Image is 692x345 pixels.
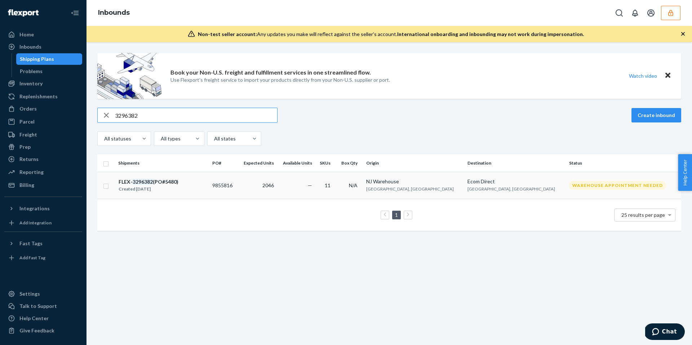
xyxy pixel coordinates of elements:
[566,154,681,172] th: Status
[20,55,54,63] div: Shipping Plans
[209,154,238,172] th: PO#
[394,212,399,218] a: Page 1 is your current page
[119,185,178,193] div: Created [DATE]
[4,179,82,191] a: Billing
[19,290,40,297] div: Settings
[4,252,82,264] a: Add Fast Tag
[92,3,136,23] ol: breadcrumbs
[663,71,673,81] button: Close
[19,43,41,50] div: Inbounds
[467,178,563,185] div: Ecom Direct
[16,53,83,65] a: Shipping Plans
[4,238,82,249] button: Fast Tags
[19,182,34,189] div: Billing
[4,153,82,165] a: Returns
[19,80,43,87] div: Inventory
[4,300,82,312] button: Talk to Support
[115,154,209,172] th: Shipments
[4,166,82,178] a: Reporting
[160,135,161,142] input: All types
[19,169,44,176] div: Reporting
[277,154,315,172] th: Available Units
[621,212,665,218] span: 25 results per page
[68,6,82,20] button: Close Navigation
[98,9,130,17] a: Inbounds
[19,220,52,226] div: Add Integration
[569,181,666,190] div: Warehouse Appointment Needed
[4,203,82,214] button: Integrations
[19,105,37,112] div: Orders
[465,154,566,172] th: Destination
[16,66,83,77] a: Problems
[645,323,685,341] iframe: Opens a widget where you can chat to one of our agents
[19,131,37,138] div: Freight
[4,91,82,102] a: Replenishments
[133,179,153,185] em: 3296382
[4,129,82,140] a: Freight
[209,172,238,199] td: 9855816
[4,141,82,153] a: Prep
[103,135,104,142] input: All statuses
[366,186,454,192] span: [GEOGRAPHIC_DATA], [GEOGRAPHIC_DATA]
[4,116,82,127] a: Parcel
[308,182,312,188] span: —
[198,31,584,38] div: Any updates you make will reflect against the seller's account.
[170,76,390,84] p: Use Flexport’s freight service to import your products directly from your Non-U.S. supplier or port.
[198,31,257,37] span: Non-test seller account:
[19,31,34,38] div: Home
[19,143,31,151] div: Prep
[4,288,82,300] a: Settings
[325,182,331,188] span: 11
[19,303,57,310] div: Talk to Support
[349,182,358,188] span: N/A
[262,182,274,188] span: 2046
[467,186,555,192] span: [GEOGRAPHIC_DATA], [GEOGRAPHIC_DATA]
[644,6,658,20] button: Open account menu
[366,178,462,185] div: NJ Warehouse
[213,135,214,142] input: All states
[115,108,277,122] input: Search inbounds by name, destination, msku...
[4,78,82,89] a: Inventory
[4,217,82,229] a: Add Integration
[4,41,82,53] a: Inbounds
[19,118,35,125] div: Parcel
[4,325,82,336] button: Give Feedback
[628,6,642,20] button: Open notifications
[238,154,277,172] th: Expected Units
[315,154,336,172] th: SKUs
[19,240,43,247] div: Fast Tags
[612,6,626,20] button: Open Search Box
[631,108,681,122] button: Create inbound
[19,205,50,212] div: Integrations
[19,327,54,334] div: Give Feedback
[8,9,39,17] img: Flexport logo
[363,154,465,172] th: Origin
[4,29,82,40] a: Home
[20,68,43,75] div: Problems
[336,154,363,172] th: Box Qty
[624,71,662,81] button: Watch video
[4,103,82,115] a: Orders
[4,313,82,324] a: Help Center
[678,154,692,191] button: Help Center
[19,156,39,163] div: Returns
[119,178,178,185] div: FLEX- (PO#5480)
[19,255,45,261] div: Add Fast Tag
[170,68,371,77] p: Book your Non-U.S. freight and fulfillment services in one streamlined flow.
[397,31,584,37] span: International onboarding and inbounding may not work during impersonation.
[19,93,58,100] div: Replenishments
[19,315,49,322] div: Help Center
